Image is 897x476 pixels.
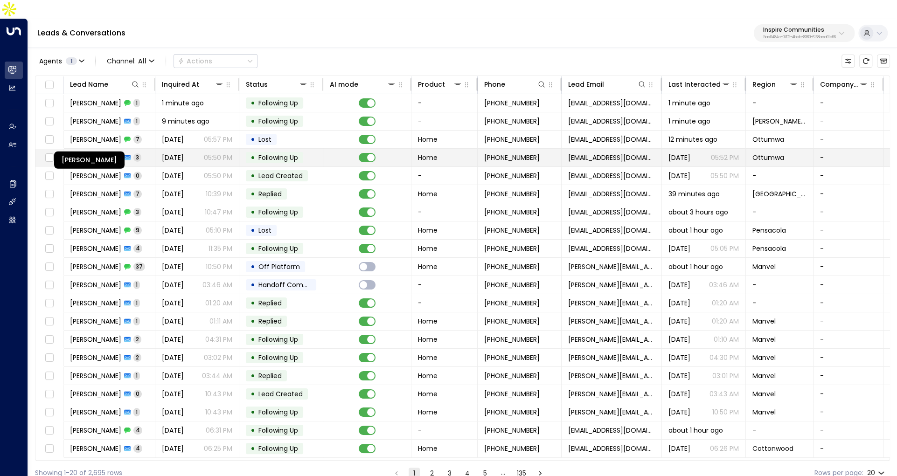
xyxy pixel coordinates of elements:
[668,189,720,199] span: 39 minutes ago
[411,294,478,312] td: -
[162,79,199,90] div: Inquired At
[70,389,121,399] span: Raquel Reyes
[206,262,232,271] p: 10:50 PM
[70,189,121,199] span: Josalynn Henry
[258,226,271,235] span: Lost
[162,98,204,108] span: 1 minute ago
[205,207,232,217] p: 10:47 PM
[250,241,255,256] div: •
[752,389,776,399] span: Manvel
[568,335,655,344] span: susannau@msn.com
[668,317,690,326] span: Yesterday
[250,222,255,238] div: •
[668,207,728,217] span: about 3 hours ago
[668,135,717,144] span: 12 minutes ago
[418,407,438,417] span: Home
[43,207,55,218] span: Toggle select row
[814,276,883,294] td: -
[162,426,184,435] span: Sep 07, 2025
[568,189,655,199] span: josalynnrodgers25@gmail.com
[814,149,883,166] td: -
[258,280,324,290] span: Handoff Completed
[709,280,739,290] p: 03:46 AM
[162,117,209,126] span: 9 minutes ago
[484,244,540,253] span: +13462664756
[418,189,438,199] span: Home
[43,188,55,200] span: Toggle select row
[162,171,184,180] span: Aug 29, 2025
[162,407,184,417] span: Sep 09, 2025
[712,298,739,308] p: 01:20 AM
[752,153,784,162] span: Ottumwa
[568,226,655,235] span: jerryconerly43@yahoo.com
[484,426,540,435] span: +16027607642
[133,353,141,361] span: 2
[668,244,690,253] span: Aug 29, 2025
[484,280,540,290] span: +17134892263
[411,112,478,130] td: -
[814,349,883,366] td: -
[162,189,184,199] span: Sep 09, 2025
[209,244,232,253] p: 11:35 PM
[752,135,784,144] span: Ottumwa
[133,335,141,343] span: 2
[568,353,655,362] span: susannau@msn.com
[841,55,855,68] button: Customize
[206,426,232,435] p: 06:31 PM
[133,117,140,125] span: 1
[484,98,540,108] span: +15868434790
[258,335,298,344] span: Following Up
[205,298,232,308] p: 01:20 AM
[70,244,121,253] span: Jerry Conerly
[484,207,540,217] span: +18653386363
[668,280,690,290] span: Yesterday
[709,353,739,362] p: 04:30 PM
[668,171,690,180] span: Aug 29, 2025
[568,407,655,417] span: susannau@msn.com
[133,408,140,416] span: 1
[250,368,255,384] div: •
[814,221,883,239] td: -
[258,389,303,399] span: Lead Created
[70,79,140,90] div: Lead Name
[568,298,655,308] span: susannau@msn.com
[70,335,121,344] span: Raquel Reyes
[133,317,140,325] span: 1
[814,112,883,130] td: -
[258,244,298,253] span: Following Up
[43,152,55,164] span: Toggle select row
[668,407,690,417] span: Sep 09, 2025
[746,421,814,439] td: -
[752,244,786,253] span: Pensacola
[162,389,184,399] span: Sep 09, 2025
[820,79,859,90] div: Company Name
[258,353,298,362] span: Following Up
[37,28,125,38] a: Leads & Conversations
[258,371,282,380] span: Replied
[70,298,121,308] span: Raquel Reyes
[568,171,655,180] span: nirmalendumajumdar@gmail.com
[568,79,604,90] div: Lead Email
[484,317,540,326] span: +17134892263
[70,280,121,290] span: Raquel Reyes
[250,422,255,438] div: •
[174,54,257,68] div: Button group with a nested menu
[568,117,655,126] span: steviekaras009@gmail.com
[484,79,546,90] div: Phone
[258,426,298,435] span: Following Up
[746,276,814,294] td: -
[411,421,478,439] td: -
[246,79,268,90] div: Status
[814,367,883,385] td: -
[418,335,438,344] span: Home
[250,313,255,329] div: •
[814,94,883,112] td: -
[206,189,232,199] p: 10:39 PM
[250,204,255,220] div: •
[877,55,890,68] button: Archived Leads
[418,371,438,380] span: Home
[484,353,540,362] span: +17134892263
[205,335,232,344] p: 04:31 PM
[814,331,883,348] td: -
[814,312,883,330] td: -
